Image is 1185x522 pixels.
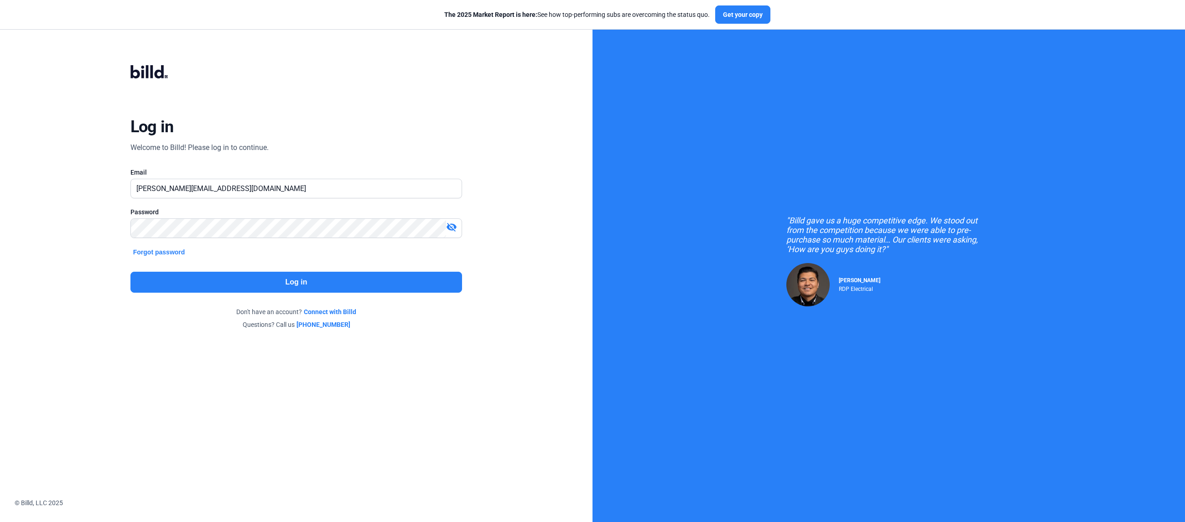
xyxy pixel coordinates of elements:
[839,284,880,292] div: RDP Electrical
[786,216,992,254] div: "Billd gave us a huge competitive edge. We stood out from the competition because we were able to...
[444,11,537,18] span: The 2025 Market Report is here:
[839,277,880,284] span: [PERSON_NAME]
[130,247,188,257] button: Forgot password
[130,142,269,153] div: Welcome to Billd! Please log in to continue.
[130,207,462,217] div: Password
[715,5,770,24] button: Get your copy
[130,320,462,329] div: Questions? Call us
[130,117,174,137] div: Log in
[130,272,462,293] button: Log in
[130,307,462,316] div: Don't have an account?
[130,168,462,177] div: Email
[446,222,457,233] mat-icon: visibility_off
[444,10,710,19] div: See how top-performing subs are overcoming the status quo.
[786,263,830,306] img: Raul Pacheco
[304,307,356,316] a: Connect with Billd
[296,320,350,329] a: [PHONE_NUMBER]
